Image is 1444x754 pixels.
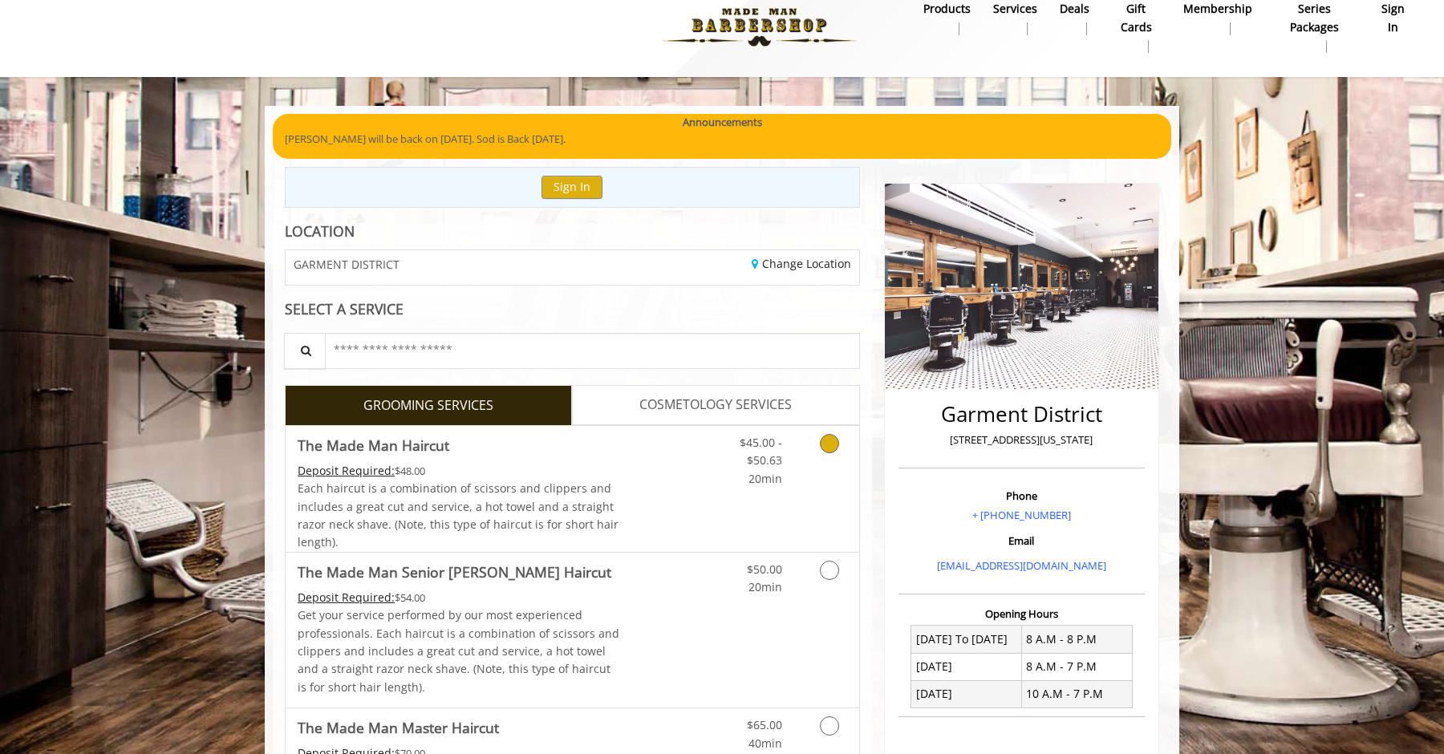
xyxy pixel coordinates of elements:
h3: Email [902,535,1141,546]
td: [DATE] [911,653,1022,680]
span: 20min [748,579,782,594]
span: $65.00 [747,717,782,732]
td: [DATE] [911,680,1022,707]
span: $50.00 [747,561,782,577]
a: + [PHONE_NUMBER] [972,508,1071,522]
div: $48.00 [298,462,620,480]
span: GARMENT DISTRICT [294,258,400,270]
b: The Made Man Haircut [298,434,449,456]
b: The Made Man Master Haircut [298,716,499,739]
span: 40min [748,736,782,751]
h2: Garment District [902,403,1141,426]
span: Each haircut is a combination of scissors and clippers and includes a great cut and service, a ho... [298,480,619,549]
td: 8 A.M - 7 P.M [1021,653,1132,680]
p: Get your service performed by our most experienced professionals. Each haircut is a combination o... [298,606,620,696]
h3: Opening Hours [898,608,1145,619]
td: 10 A.M - 7 P.M [1021,680,1132,707]
span: GROOMING SERVICES [363,395,493,416]
div: $54.00 [298,589,620,606]
td: 8 A.M - 8 P.M [1021,626,1132,653]
b: The Made Man Senior [PERSON_NAME] Haircut [298,561,611,583]
h3: Phone [902,490,1141,501]
span: COSMETOLOGY SERVICES [639,395,792,416]
span: This service needs some Advance to be paid before we block your appointment [298,463,395,478]
div: SELECT A SERVICE [285,302,860,317]
button: Sign In [541,176,602,199]
a: [EMAIL_ADDRESS][DOMAIN_NAME] [937,558,1106,573]
b: Announcements [683,114,762,131]
a: Change Location [752,256,851,271]
span: $45.00 - $50.63 [740,435,782,468]
button: Service Search [284,333,326,369]
span: 20min [748,471,782,486]
b: LOCATION [285,221,355,241]
span: This service needs some Advance to be paid before we block your appointment [298,590,395,605]
p: [PERSON_NAME] will be back on [DATE]. Sod is Back [DATE]. [285,131,1159,148]
p: [STREET_ADDRESS][US_STATE] [902,432,1141,448]
td: [DATE] To [DATE] [911,626,1022,653]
